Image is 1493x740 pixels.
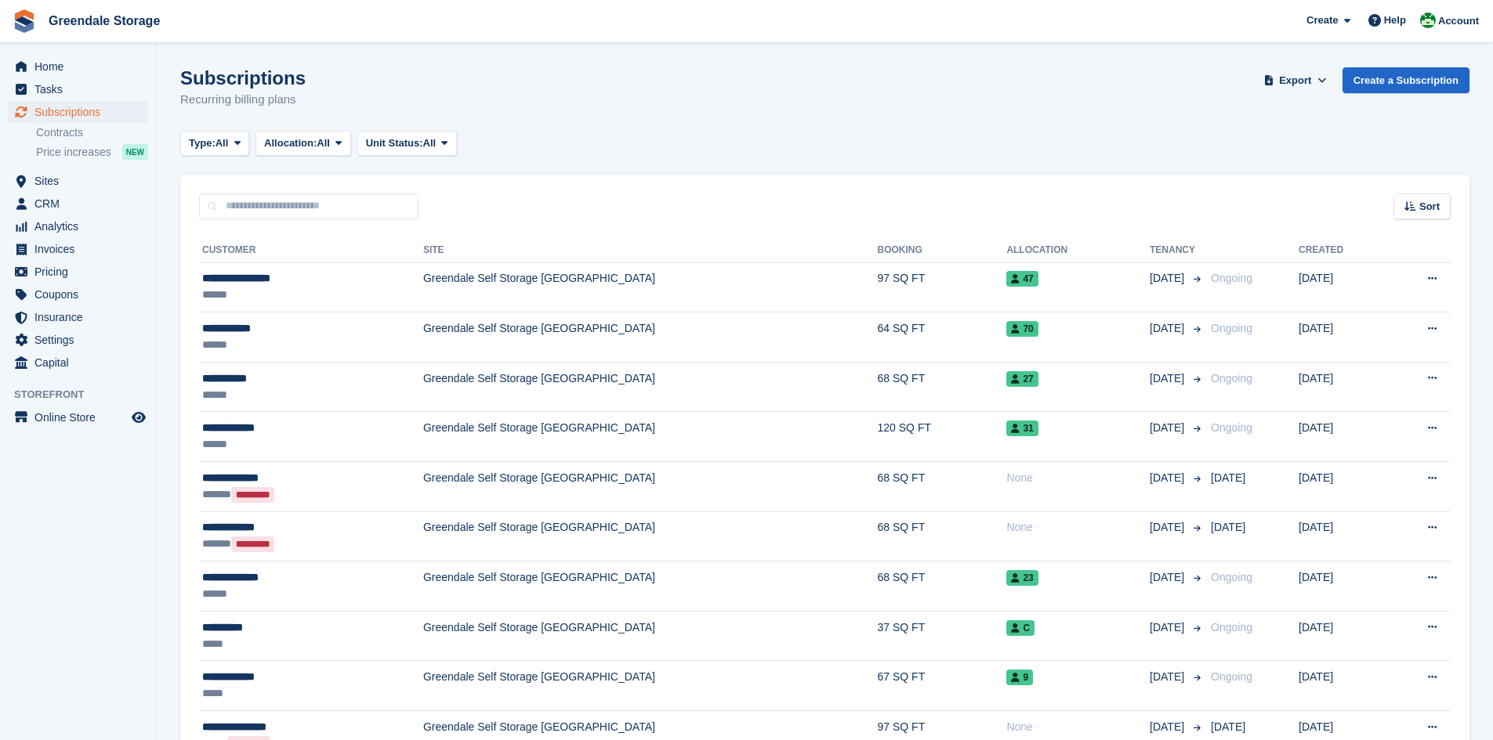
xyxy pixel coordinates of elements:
[264,135,317,151] span: Allocation:
[8,56,148,78] a: menu
[14,387,156,402] span: Storefront
[423,611,878,661] td: Greendale Self Storage [GEOGRAPHIC_DATA]
[34,261,129,283] span: Pricing
[366,135,423,151] span: Unit Status:
[1299,238,1386,263] th: Created
[1006,470,1150,486] div: None
[8,329,148,351] a: menu
[423,412,878,462] td: Greendale Self Storage [GEOGRAPHIC_DATA]
[1006,421,1038,436] span: 31
[878,661,1007,711] td: 67 SQ FT
[8,215,148,237] a: menu
[1006,670,1033,685] span: 9
[878,312,1007,363] td: 64 SQ FT
[1211,670,1252,683] span: Ongoing
[199,238,423,263] th: Customer
[1150,320,1187,337] span: [DATE]
[34,170,129,192] span: Sites
[1261,67,1330,93] button: Export
[216,135,229,151] span: All
[1006,271,1038,287] span: 47
[34,101,129,123] span: Subscriptions
[423,238,878,263] th: Site
[1150,669,1187,685] span: [DATE]
[1299,462,1386,512] td: [DATE]
[1006,321,1038,337] span: 70
[1150,519,1187,536] span: [DATE]
[34,56,129,78] span: Home
[1299,561,1386,612] td: [DATE]
[357,131,457,157] button: Unit Status: All
[1211,471,1245,484] span: [DATE]
[1006,238,1150,263] th: Allocation
[1211,421,1252,434] span: Ongoing
[34,78,129,100] span: Tasks
[8,238,148,260] a: menu
[36,143,148,161] a: Price increases NEW
[34,306,129,328] span: Insurance
[1420,13,1436,28] img: Jon
[8,78,148,100] a: menu
[878,561,1007,612] td: 68 SQ FT
[189,135,216,151] span: Type:
[13,9,36,33] img: stora-icon-8386f47178a22dfd0bd8f6a31ec36ba5ce8667c1dd55bd0f319d3a0aa187defe.svg
[1150,370,1187,387] span: [DATE]
[878,362,1007,412] td: 68 SQ FT
[1299,312,1386,363] td: [DATE]
[878,262,1007,312] td: 97 SQ FT
[122,144,148,160] div: NEW
[317,135,330,151] span: All
[423,262,878,312] td: Greendale Self Storage [GEOGRAPHIC_DATA]
[878,462,1007,512] td: 68 SQ FT
[1299,362,1386,412] td: [DATE]
[1306,13,1338,28] span: Create
[1150,619,1187,636] span: [DATE]
[255,131,351,157] button: Allocation: All
[8,261,148,283] a: menu
[1150,470,1187,486] span: [DATE]
[1299,661,1386,711] td: [DATE]
[36,145,111,160] span: Price increases
[1150,238,1205,263] th: Tenancy
[423,462,878,512] td: Greendale Self Storage [GEOGRAPHIC_DATA]
[1150,719,1187,735] span: [DATE]
[1211,571,1252,583] span: Ongoing
[1279,73,1311,88] span: Export
[1419,199,1440,215] span: Sort
[423,362,878,412] td: Greendale Self Storage [GEOGRAPHIC_DATA]
[8,306,148,328] a: menu
[1211,621,1252,634] span: Ongoing
[180,131,249,157] button: Type: All
[1211,372,1252,384] span: Ongoing
[878,511,1007,561] td: 68 SQ FT
[878,238,1007,263] th: Booking
[1343,67,1469,93] a: Create a Subscription
[1211,521,1245,533] span: [DATE]
[34,238,129,260] span: Invoices
[1438,13,1479,29] span: Account
[1006,620,1035,636] span: C
[129,408,148,427] a: Preview store
[180,91,306,109] p: Recurring billing plans
[1006,519,1150,536] div: None
[1211,272,1252,284] span: Ongoing
[34,283,129,305] span: Coupons
[423,561,878,612] td: Greendale Self Storage [GEOGRAPHIC_DATA]
[8,101,148,123] a: menu
[423,312,878,363] td: Greendale Self Storage [GEOGRAPHIC_DATA]
[8,170,148,192] a: menu
[34,329,129,351] span: Settings
[8,193,148,215] a: menu
[1299,262,1386,312] td: [DATE]
[1150,270,1187,287] span: [DATE]
[1150,569,1187,586] span: [DATE]
[42,8,166,34] a: Greendale Storage
[878,412,1007,462] td: 120 SQ FT
[34,352,129,374] span: Capital
[1299,412,1386,462] td: [DATE]
[1006,371,1038,387] span: 27
[1299,511,1386,561] td: [DATE]
[423,511,878,561] td: Greendale Self Storage [GEOGRAPHIC_DATA]
[36,125,148,140] a: Contracts
[1006,719,1150,735] div: None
